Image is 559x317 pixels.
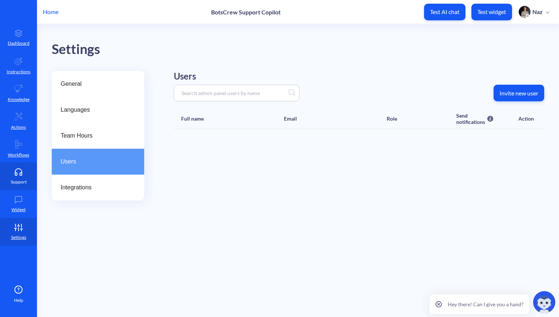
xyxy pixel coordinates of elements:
[61,80,129,88] span: General
[43,7,58,16] p: Home
[11,206,26,213] p: Widget
[52,175,144,200] a: Integrations
[477,8,506,16] p: Test widget
[532,8,543,16] p: Naz
[181,115,204,122] div: Full name
[499,90,538,97] p: Invite new user
[430,8,460,16] p: Test AI chat
[52,97,144,123] a: Languages
[519,6,531,18] img: user photo
[486,112,493,125] img: info icon
[174,71,544,82] h2: Users
[515,5,553,18] button: user photoNaz
[52,71,144,97] a: General
[211,9,281,16] p: BotsCrew Support Copilot
[61,131,129,140] span: Team Hours
[61,183,129,192] span: Integrations
[14,297,23,304] span: Help
[387,115,397,122] div: Role
[448,300,524,308] p: Hey there! Can I give you a hand?
[471,4,512,20] button: Test widget
[518,115,534,122] div: Action
[11,179,27,185] p: Support
[52,39,559,60] div: Settings
[178,89,288,97] input: Search admin panel users by name
[284,115,297,122] div: Email
[8,40,30,47] p: Dashboard
[494,85,544,101] button: Invite new user
[533,291,555,313] img: copilot-icon.svg
[52,149,144,175] a: Users
[8,152,29,158] p: Workflows
[11,124,26,131] p: Actions
[424,4,465,20] button: Test AI chat
[11,234,26,241] p: Settings
[8,96,30,103] p: Knowledge
[61,105,129,114] span: Languages
[61,157,129,166] span: Users
[456,112,486,125] div: Send notifications
[52,123,144,149] a: Team Hours
[7,68,30,75] p: Instructions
